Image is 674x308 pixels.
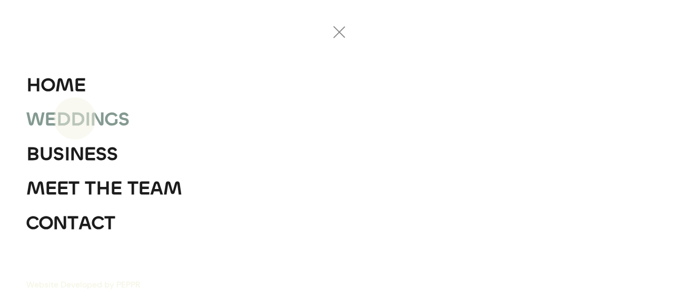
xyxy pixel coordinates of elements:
[53,137,64,172] div: S
[26,102,130,137] a: WEDDINGS
[105,102,118,137] div: G
[26,102,45,137] div: W
[26,68,86,103] a: HOME
[71,102,85,137] div: D
[41,68,55,103] div: O
[26,68,41,103] div: H
[45,171,57,206] div: E
[92,206,104,241] div: C
[96,171,111,206] div: H
[26,206,115,241] a: CONTACT
[26,171,45,206] div: M
[26,206,39,241] div: C
[138,171,150,206] div: E
[56,102,71,137] div: D
[74,68,86,103] div: E
[70,137,84,172] div: N
[96,137,107,172] div: S
[107,137,118,172] div: S
[26,171,182,206] a: MEET THE TEAM
[85,102,91,137] div: I
[26,277,140,292] a: Website Developed by PEPPR
[118,102,130,137] div: S
[91,102,105,137] div: N
[84,137,96,172] div: E
[57,171,68,206] div: E
[53,206,67,241] div: N
[26,137,39,172] div: B
[67,206,78,241] div: T
[39,206,53,241] div: O
[55,68,74,103] div: M
[26,137,118,172] a: BUSINESS
[163,171,182,206] div: M
[150,171,163,206] div: A
[78,206,92,241] div: A
[127,171,138,206] div: T
[111,171,122,206] div: E
[104,206,115,241] div: T
[85,171,96,206] div: T
[39,137,53,172] div: U
[45,102,56,137] div: E
[68,171,80,206] div: T
[64,137,70,172] div: I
